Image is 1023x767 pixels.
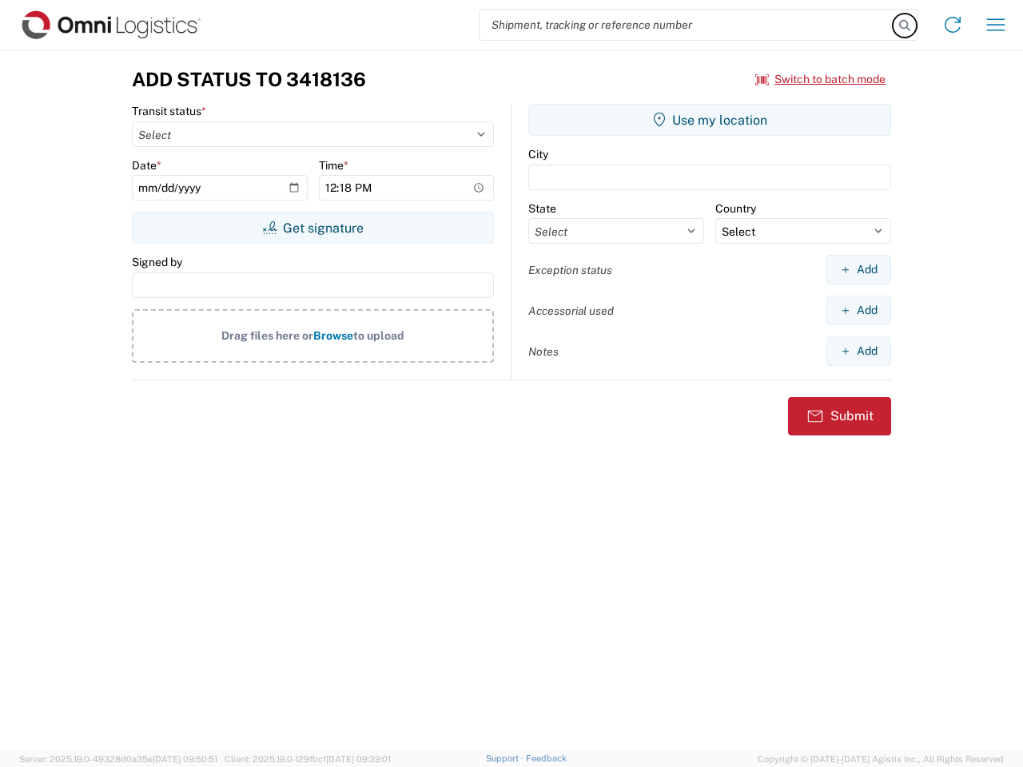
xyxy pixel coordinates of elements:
[528,263,612,277] label: Exception status
[826,296,891,325] button: Add
[326,754,391,764] span: [DATE] 09:39:01
[526,753,567,763] a: Feedback
[826,255,891,284] button: Add
[486,753,526,763] a: Support
[788,397,891,435] button: Submit
[755,66,886,93] button: Switch to batch mode
[221,329,313,342] span: Drag files here or
[132,104,206,118] label: Transit status
[132,158,161,173] label: Date
[225,754,391,764] span: Client: 2025.19.0-129fbcf
[758,752,1004,766] span: Copyright © [DATE]-[DATE] Agistix Inc., All Rights Reserved
[528,304,614,318] label: Accessorial used
[319,158,348,173] label: Time
[528,147,548,161] label: City
[528,104,891,136] button: Use my location
[480,10,894,40] input: Shipment, tracking or reference number
[715,201,756,216] label: Country
[19,754,217,764] span: Server: 2025.19.0-49328d0a35e
[132,212,494,244] button: Get signature
[826,336,891,366] button: Add
[132,255,182,269] label: Signed by
[132,68,366,91] h3: Add Status to 3418136
[153,754,217,764] span: [DATE] 09:50:51
[528,201,556,216] label: State
[353,329,404,342] span: to upload
[528,344,559,359] label: Notes
[313,329,353,342] span: Browse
